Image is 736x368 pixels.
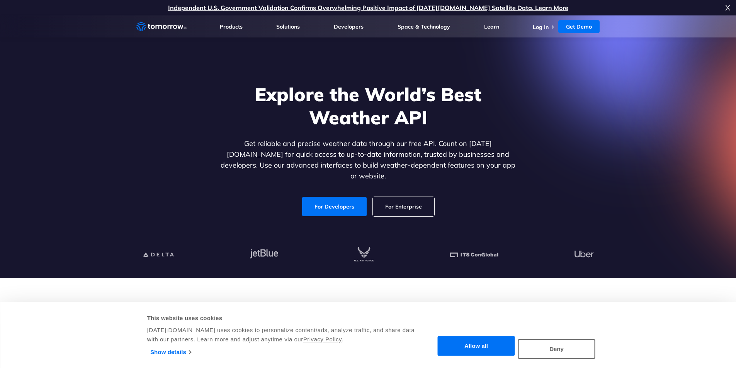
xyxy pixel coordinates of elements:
a: Space & Technology [398,23,450,30]
a: Developers [334,23,364,30]
a: For Developers [302,197,367,216]
a: Products [220,23,243,30]
a: Show details [150,346,191,358]
p: Get reliable and precise weather data through our free API. Count on [DATE][DOMAIN_NAME] for quic... [219,138,517,181]
a: Home link [136,21,187,32]
button: Deny [518,339,595,359]
a: Privacy Policy [303,336,342,343]
a: Solutions [276,23,300,30]
h1: Explore the World’s Best Weather API [219,83,517,129]
button: Allow all [438,336,515,356]
a: Learn [484,23,499,30]
div: This website uses cookies [147,314,416,323]
a: Independent U.S. Government Validation Confirms Overwhelming Positive Impact of [DATE][DOMAIN_NAM... [168,4,568,12]
a: Log In [533,24,549,31]
a: Get Demo [558,20,600,33]
a: For Enterprise [373,197,434,216]
div: [DATE][DOMAIN_NAME] uses cookies to personalize content/ads, analyze traffic, and share data with... [147,326,416,344]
